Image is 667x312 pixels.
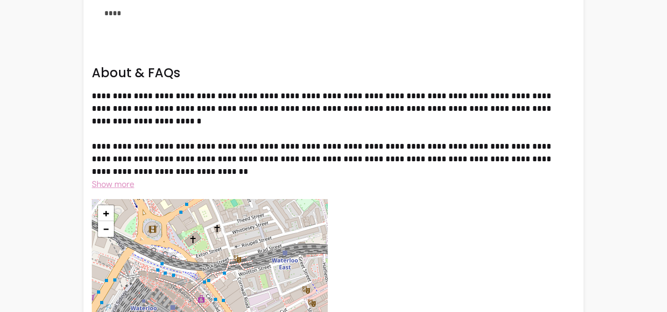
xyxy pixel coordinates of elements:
[103,221,110,236] span: −
[92,179,134,190] span: Show more
[92,65,575,81] h2: About & FAQs
[98,221,114,237] a: Zoom out
[98,205,114,221] a: Zoom in
[103,205,110,221] span: +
